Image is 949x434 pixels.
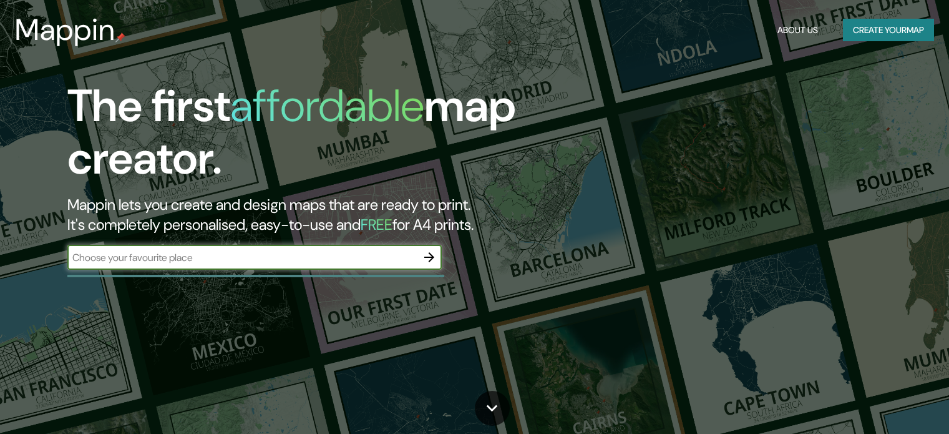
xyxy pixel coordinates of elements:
h5: FREE [361,215,392,234]
button: About Us [772,19,823,42]
h2: Mappin lets you create and design maps that are ready to print. It's completely personalised, eas... [67,195,542,235]
button: Create yourmap [843,19,934,42]
input: Choose your favourite place [67,250,417,265]
h3: Mappin [15,12,115,47]
h1: The first map creator. [67,80,542,195]
img: mappin-pin [115,32,125,42]
h1: affordable [230,77,424,135]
